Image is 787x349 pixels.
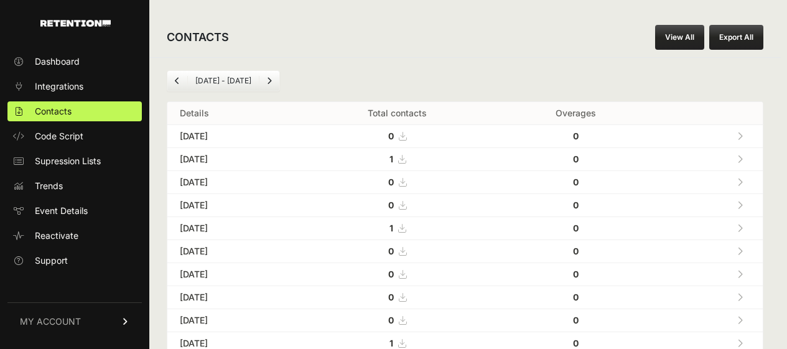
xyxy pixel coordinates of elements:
td: [DATE] [167,286,297,309]
td: [DATE] [167,171,297,194]
li: [DATE] - [DATE] [187,76,259,86]
span: Dashboard [35,55,80,68]
span: Support [35,254,68,267]
a: Integrations [7,77,142,96]
span: Contacts [35,105,72,118]
a: 1 [389,338,406,348]
a: 1 [389,223,406,233]
a: View All [655,25,704,50]
td: [DATE] [167,263,297,286]
strong: 0 [388,292,394,302]
a: MY ACCOUNT [7,302,142,340]
span: Integrations [35,80,83,93]
strong: 0 [388,200,394,210]
td: [DATE] [167,309,297,332]
td: [DATE] [167,194,297,217]
th: Total contacts [297,102,498,125]
strong: 0 [573,223,579,233]
strong: 0 [573,269,579,279]
strong: 0 [388,131,394,141]
td: [DATE] [167,125,297,148]
strong: 0 [388,246,394,256]
span: Reactivate [35,230,78,242]
a: Supression Lists [7,151,142,171]
strong: 0 [573,131,579,141]
span: Trends [35,180,63,192]
strong: 0 [388,177,394,187]
strong: 0 [573,292,579,302]
strong: 0 [388,315,394,325]
span: Event Details [35,205,88,217]
span: Code Script [35,130,83,142]
a: Support [7,251,142,271]
h2: CONTACTS [167,29,229,46]
strong: 1 [389,338,393,348]
button: Export All [709,25,763,50]
strong: 0 [573,315,579,325]
a: Dashboard [7,52,142,72]
strong: 0 [573,338,579,348]
strong: 0 [573,246,579,256]
a: Event Details [7,201,142,221]
a: Next [259,71,279,91]
span: MY ACCOUNT [20,315,81,328]
th: Overages [498,102,654,125]
img: Retention.com [40,20,111,27]
a: 1 [389,154,406,164]
td: [DATE] [167,148,297,171]
td: [DATE] [167,217,297,240]
strong: 0 [388,269,394,279]
a: Contacts [7,101,142,121]
th: Details [167,102,297,125]
strong: 1 [389,154,393,164]
a: Code Script [7,126,142,146]
strong: 1 [389,223,393,233]
strong: 0 [573,177,579,187]
strong: 0 [573,154,579,164]
span: Supression Lists [35,155,101,167]
a: Trends [7,176,142,196]
strong: 0 [573,200,579,210]
a: Reactivate [7,226,142,246]
a: Previous [167,71,187,91]
td: [DATE] [167,240,297,263]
